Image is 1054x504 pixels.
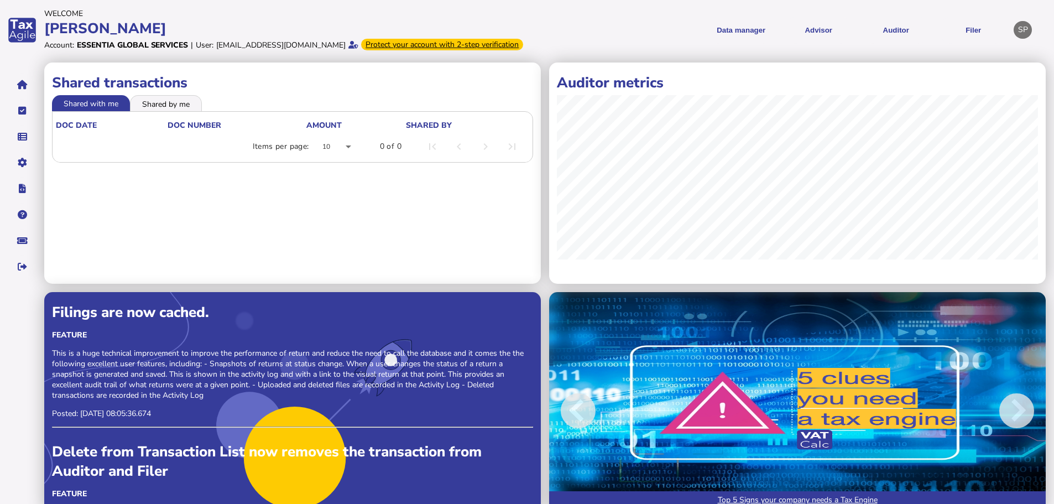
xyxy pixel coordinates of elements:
div: Items per page: [253,141,309,152]
div: Amount [306,120,405,131]
div: doc date [56,120,166,131]
p: Posted: [DATE] 08:05:36.674 [52,408,533,419]
div: [PERSON_NAME] [44,19,524,38]
div: shared by [406,120,527,131]
h1: Auditor metrics [557,73,1038,92]
menu: navigate products [529,17,1009,44]
button: Filer [938,17,1008,44]
div: Feature [52,489,533,499]
div: Profile settings [1014,21,1032,39]
div: 0 of 0 [380,141,401,152]
li: Shared by me [130,95,202,111]
button: Shows a dropdown of VAT Advisor options [784,17,853,44]
div: User: [196,40,213,50]
button: Manage settings [11,151,34,174]
div: doc number [168,120,305,131]
button: Tasks [11,99,34,122]
button: Help pages [11,203,34,226]
button: Shows a dropdown of Data manager options [706,17,776,44]
div: Amount [306,120,342,131]
button: Raise a support ticket [11,229,34,252]
div: doc number [168,120,221,131]
div: Welcome [44,8,524,19]
button: Developer hub links [11,177,34,200]
li: Shared with me [52,95,130,111]
div: Filings are now cached. [52,303,533,322]
h1: Shared transactions [52,73,533,92]
div: Essentia Global Services [77,40,188,50]
p: This is a huge technical improvement to improve the performance of return and reduce the need to ... [52,348,533,401]
div: Account: [44,40,74,50]
div: Delete from Transaction List now removes the transaction from Auditor and Filer [52,442,533,481]
div: From Oct 1, 2025, 2-step verification will be required to login. Set it up now... [361,39,523,50]
div: [EMAIL_ADDRESS][DOMAIN_NAME] [216,40,346,50]
div: shared by [406,120,452,131]
button: Auditor [861,17,931,44]
div: doc date [56,120,97,131]
i: Email verified [348,41,358,49]
button: Data manager [11,125,34,148]
div: | [191,40,193,50]
button: Home [11,73,34,96]
button: Sign out [11,255,34,278]
div: Feature [52,330,533,340]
